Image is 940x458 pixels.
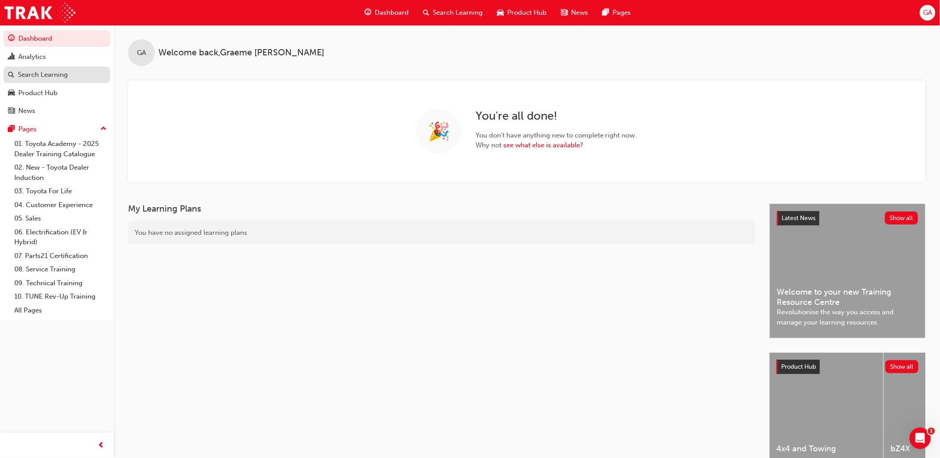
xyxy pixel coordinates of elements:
[777,211,918,225] a: Latest NewsShow all
[4,67,110,83] a: Search Learning
[4,85,110,101] a: Product Hub
[613,8,631,18] span: Pages
[782,363,816,371] span: Product Hub
[602,7,609,18] span: pages-icon
[416,4,490,22] a: search-iconSearch Learning
[4,29,110,121] button: DashboardAnalyticsSearch LearningProduct HubNews
[476,130,637,141] span: You don't have anything new to complete right now.
[423,7,429,18] span: search-icon
[11,184,110,198] a: 03. Toyota For Life
[428,126,450,137] span: 🎉
[782,214,816,222] span: Latest News
[571,8,588,18] span: News
[476,140,637,150] span: Why not
[920,5,936,21] button: GA
[375,8,409,18] span: Dashboard
[4,121,110,137] button: Pages
[11,137,110,161] a: 01. Toyota Academy - 2025 Dealer Training Catalogue
[8,71,14,79] span: search-icon
[777,287,918,307] span: Welcome to your new Training Resource Centre
[18,106,35,116] div: News
[8,107,15,115] span: news-icon
[8,53,15,61] span: chart-icon
[357,4,416,22] a: guage-iconDashboard
[4,49,110,65] a: Analytics
[476,109,637,123] h2: You're all done!
[11,304,110,317] a: All Pages
[100,123,107,135] span: up-icon
[8,125,15,133] span: pages-icon
[18,124,37,134] div: Pages
[561,7,567,18] span: news-icon
[4,3,75,23] img: Trak
[4,30,110,47] a: Dashboard
[490,4,554,22] a: car-iconProduct Hub
[497,7,504,18] span: car-icon
[777,307,918,327] span: Revolutionise the way you access and manage your learning resources.
[158,48,324,58] span: Welcome back , Graeme [PERSON_NAME]
[923,8,932,18] span: GA
[18,88,58,98] div: Product Hub
[554,4,595,22] a: news-iconNews
[18,70,68,80] div: Search Learning
[98,440,105,451] span: prev-icon
[8,35,15,43] span: guage-icon
[595,4,638,22] a: pages-iconPages
[11,225,110,249] a: 06. Electrification (EV & Hybrid)
[433,8,483,18] span: Search Learning
[770,204,926,338] a: Latest NewsShow allWelcome to your new Training Resource CentreRevolutionise the way you access a...
[364,7,371,18] span: guage-icon
[4,103,110,119] a: News
[11,212,110,225] a: 05. Sales
[11,262,110,276] a: 08. Service Training
[910,428,931,449] iframe: Intercom live chat
[777,360,919,374] a: Product HubShow all
[137,48,146,58] span: GA
[885,212,919,225] button: Show all
[11,198,110,212] a: 04. Customer Experience
[11,290,110,304] a: 10. TUNE Rev-Up Training
[928,428,935,435] span: 1
[11,161,110,184] a: 02. New - Toyota Dealer Induction
[777,444,876,454] span: 4x4 and Towing
[11,276,110,290] a: 09. Technical Training
[18,52,46,62] div: Analytics
[128,204,755,214] h3: My Learning Plans
[128,221,755,245] div: You have no assigned learning plans
[507,8,547,18] span: Product Hub
[8,89,15,97] span: car-icon
[11,249,110,263] a: 07. Parts21 Certification
[503,141,583,149] a: see what else is available?
[886,360,919,373] button: Show all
